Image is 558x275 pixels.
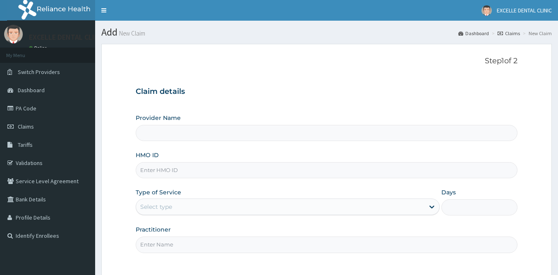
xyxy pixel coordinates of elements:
input: Enter Name [136,237,518,253]
li: New Claim [521,30,552,37]
a: Dashboard [458,30,489,37]
a: Online [29,45,49,51]
label: Practitioner [136,225,171,234]
h1: Add [101,27,552,38]
label: HMO ID [136,151,159,159]
label: Type of Service [136,188,181,196]
span: Dashboard [18,86,45,94]
span: Switch Providers [18,68,60,76]
small: New Claim [117,30,145,36]
h3: Claim details [136,87,518,96]
img: User Image [481,5,492,16]
label: Days [441,188,456,196]
input: Enter HMO ID [136,162,518,178]
span: Claims [18,123,34,130]
p: EXCELLE DENTAL CLINIC [29,33,105,41]
label: Provider Name [136,114,181,122]
div: Select type [140,203,172,211]
img: User Image [4,25,23,43]
p: Step 1 of 2 [136,57,518,66]
span: Tariffs [18,141,33,148]
span: EXCELLE DENTAL CLINIC [497,7,552,14]
a: Claims [498,30,520,37]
